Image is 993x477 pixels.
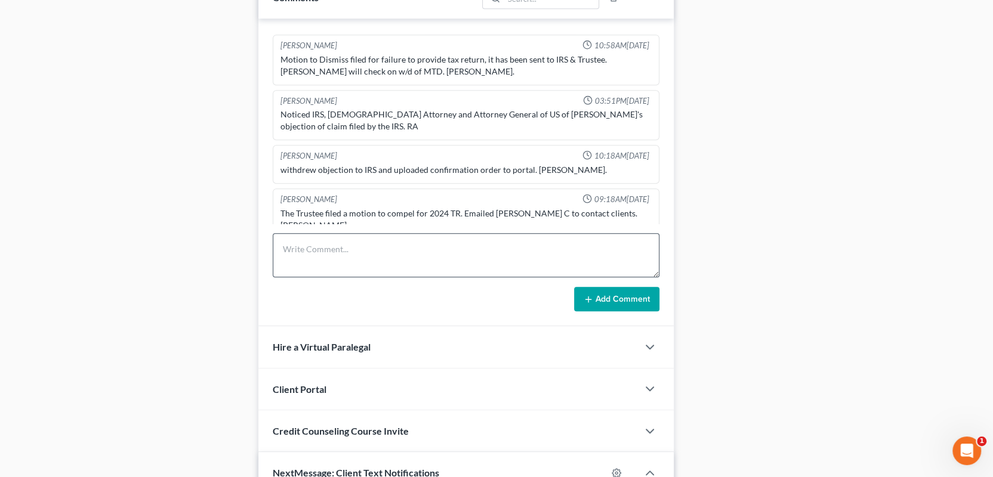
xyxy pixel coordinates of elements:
[595,95,649,107] span: 03:51PM[DATE]
[280,150,337,162] div: [PERSON_NAME]
[594,194,649,205] span: 09:18AM[DATE]
[574,287,659,312] button: Add Comment
[280,95,337,107] div: [PERSON_NAME]
[952,436,981,465] iframe: Intercom live chat
[280,207,652,231] div: The Trustee filed a motion to compel for 2024 TR. Emailed [PERSON_NAME] C to contact clients. [PE...
[273,383,326,395] span: Client Portal
[594,150,649,162] span: 10:18AM[DATE]
[977,436,986,446] span: 1
[280,164,652,176] div: withdrew objection to IRS and uploaded confirmation order to portal. [PERSON_NAME].
[280,40,337,51] div: [PERSON_NAME]
[280,54,652,78] div: Motion to Dismiss filed for failure to provide tax return, it has been sent to IRS & Trustee. [PE...
[273,425,409,436] span: Credit Counseling Course Invite
[273,341,371,352] span: Hire a Virtual Paralegal
[594,40,649,51] span: 10:58AM[DATE]
[280,194,337,205] div: [PERSON_NAME]
[280,109,652,132] div: Noticed IRS, [DEMOGRAPHIC_DATA] Attorney and Attorney General of US of [PERSON_NAME]'s objection ...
